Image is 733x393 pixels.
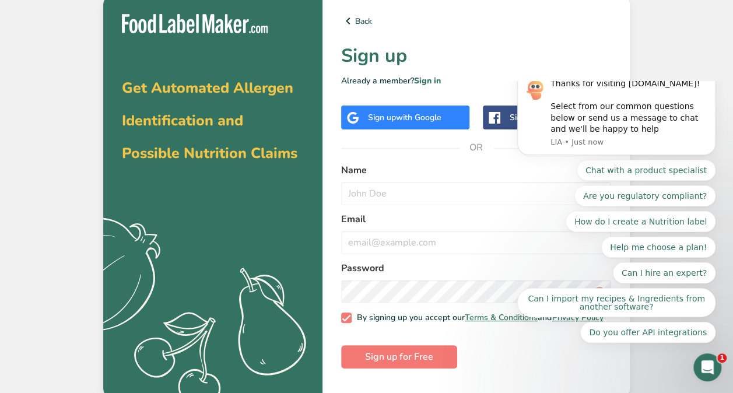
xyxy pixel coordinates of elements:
label: Password [341,261,611,275]
a: Terms & Conditions [465,312,538,323]
button: Sign up for Free [341,345,457,369]
button: Quick reply: Can I hire an expert? [113,181,216,202]
button: Quick reply: Help me choose a plan! [101,156,216,177]
a: Sign in [414,75,441,86]
label: Name [341,163,611,177]
p: Message from LIA, sent Just now [51,56,207,66]
label: Email [341,212,611,226]
input: email@example.com [341,231,611,254]
iframe: Intercom live chat [693,353,721,381]
span: By signing up you accept our and [352,313,604,323]
iframe: Intercom notifications message [500,81,733,362]
h1: Sign up [341,42,611,70]
a: Back [341,14,611,28]
span: with Google [396,112,441,123]
span: Sign up for Free [365,350,433,364]
span: OR [459,130,494,165]
input: John Doe [341,182,611,205]
p: Already a member? [341,75,611,87]
button: Quick reply: Are you regulatory compliant? [75,104,216,125]
button: Quick reply: Do you offer API integrations [80,241,216,262]
button: Quick reply: How do I create a Nutrition label [66,130,216,151]
button: Quick reply: Chat with a product specialist [77,79,216,100]
span: 1 [717,353,727,363]
button: Quick reply: Can I import my recipes & Ingredients from another software? [17,207,216,236]
div: Sign up [368,111,441,124]
span: Get Automated Allergen Identification and Possible Nutrition Claims [122,78,297,163]
img: Food Label Maker [122,14,268,33]
div: Quick reply options [17,79,216,262]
